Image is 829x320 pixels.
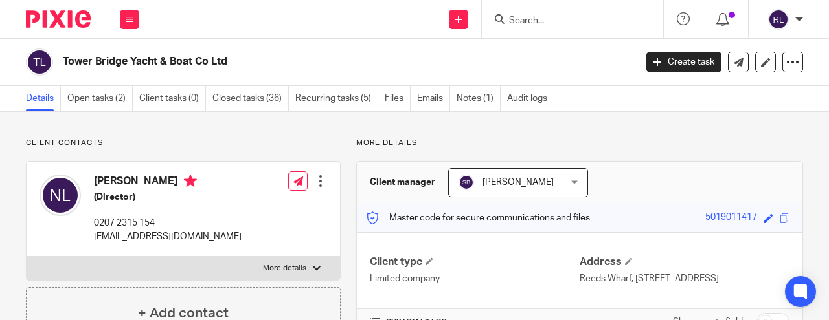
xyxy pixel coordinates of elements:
h4: [PERSON_NAME] [94,175,242,191]
h4: Client type [370,255,580,269]
a: Create task [646,52,721,72]
a: Recurring tasks (5) [295,86,378,111]
p: Reeds Wharf, [STREET_ADDRESS] [580,272,789,285]
a: Closed tasks (36) [212,86,289,111]
img: svg%3E [459,175,474,190]
img: svg%3E [26,48,53,76]
p: Client contacts [26,138,341,148]
img: Pixie [26,10,91,28]
a: Open tasks (2) [67,86,133,111]
i: Primary [184,175,197,187]
p: More details [356,138,803,148]
a: Details [26,86,61,111]
a: Notes (1) [457,86,501,111]
input: Search [508,16,624,27]
img: svg%3E [40,175,81,216]
h4: Address [580,255,789,269]
a: Files [385,86,411,111]
p: Limited company [370,272,580,285]
p: More details [263,263,306,273]
a: Audit logs [507,86,554,111]
img: svg%3E [768,9,789,30]
p: 0207 2315 154 [94,217,242,229]
span: [PERSON_NAME] [483,178,554,187]
h5: (Director) [94,191,242,204]
a: Client tasks (0) [139,86,206,111]
div: 5019011417 [705,211,757,226]
h3: Client manager [370,176,435,189]
p: Master code for secure communications and files [367,211,590,224]
h2: Tower Bridge Yacht & Boat Co Ltd [63,55,514,69]
p: [EMAIL_ADDRESS][DOMAIN_NAME] [94,230,242,243]
a: Emails [417,86,450,111]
